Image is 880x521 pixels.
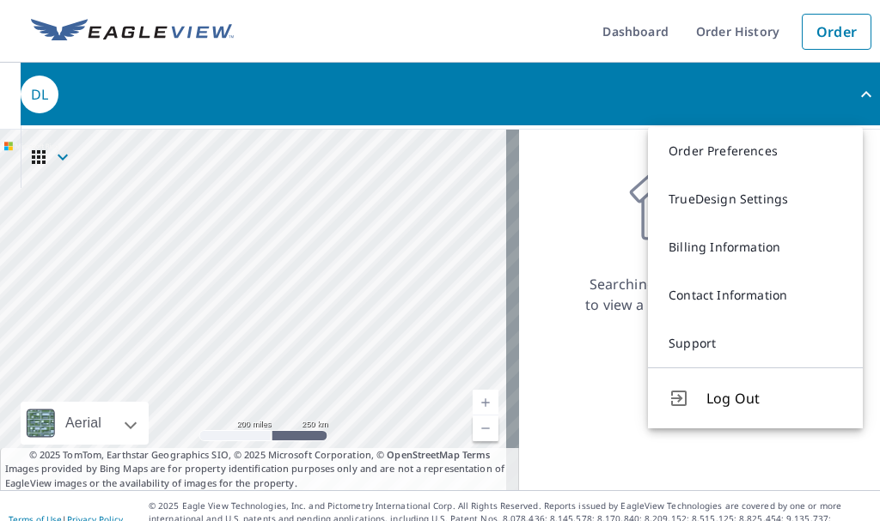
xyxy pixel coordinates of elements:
[21,402,149,445] div: Aerial
[802,14,871,50] a: Order
[462,448,491,461] a: Terms
[29,448,491,463] span: © 2025 TomTom, Earthstar Geographics SIO, © 2025 Microsoft Corporation, ©
[473,390,498,415] a: Current Level 5, Zoom In
[706,388,842,409] span: Log Out
[648,367,863,428] button: Log Out
[648,319,863,367] a: Support
[21,63,880,125] button: DL
[21,76,58,113] div: DL
[31,19,234,45] img: EV Logo
[648,127,863,175] a: Order Preferences
[648,271,863,319] a: Contact Information
[648,175,863,223] a: TrueDesign Settings
[648,223,863,271] a: Billing Information
[473,415,498,441] a: Current Level 5, Zoom Out
[584,274,815,315] p: Searching for a property address to view a list of available products.
[60,402,107,445] div: Aerial
[387,448,459,461] a: OpenStreetMap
